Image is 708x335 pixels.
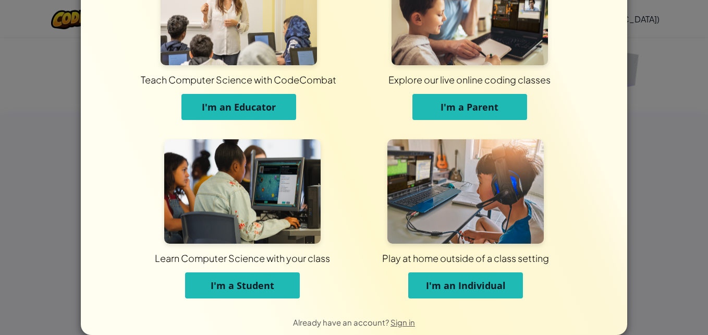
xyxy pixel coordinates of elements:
[202,101,276,113] span: I'm an Educator
[211,279,274,292] span: I'm a Student
[164,139,321,244] img: For Students
[426,279,506,292] span: I'm an Individual
[293,317,390,327] span: Already have an account?
[441,101,498,113] span: I'm a Parent
[387,139,544,244] img: For Individuals
[412,94,527,120] button: I'm a Parent
[181,94,296,120] button: I'm an Educator
[408,272,523,298] button: I'm an Individual
[185,272,300,298] button: I'm a Student
[390,317,415,327] a: Sign in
